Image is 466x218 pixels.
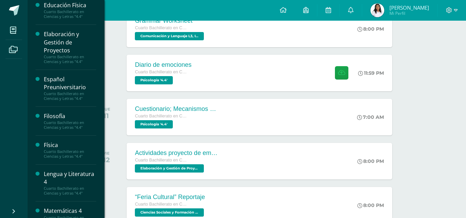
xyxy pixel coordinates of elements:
div: Cuarto Bachillerato en Ciencias y Letras "4.4" [44,120,96,130]
span: [PERSON_NAME] [389,4,429,11]
a: FísicaCuarto Bachillerato en Ciencias y Letras "4.4" [44,141,96,159]
div: Lengua y Literatura 4 [44,170,96,186]
div: VIE [103,151,110,156]
img: 8390d871260ceb65a83b5da0cc0126fa.png [370,3,384,17]
div: Cuarto Bachillerato en Ciencias y Letras "4.4" [44,149,96,159]
div: 11 [102,112,110,120]
span: Ciencias Sociales y Formación Ciudadana 4 '4.4' [135,208,204,217]
div: 8:00 PM [357,26,384,32]
div: Cuarto Bachillerato en Ciencias y Letras "4.4" [44,186,96,196]
div: Matemáticas 4 [44,207,96,215]
span: Psicología '4.4' [135,76,173,84]
div: Cuarto Bachillerato en Ciencias y Letras "4.4" [44,91,96,101]
a: FilosofíaCuarto Bachillerato en Ciencias y Letras "4.4" [44,112,96,130]
div: Cuarto Bachillerato en Ciencias y Letras "4.4" [44,54,96,64]
div: Elaboración y Gestión de Proyectos [44,30,96,54]
div: Física [44,141,96,149]
span: Comunicación y Lenguaje L3, Inglés 4 'Inglés - Intermedio "A"' [135,32,204,40]
div: Diario de emociones [135,61,191,69]
div: Grammar Worksheet [135,17,206,24]
span: Psicología '4.4' [135,120,173,128]
div: Cuarto Bachillerato en Ciencias y Letras "4.4" [44,9,96,19]
span: Mi Perfil [389,10,429,16]
div: Actividades proyecto de emprendimiento [135,149,218,157]
div: Educación Física [44,1,96,9]
div: “Feria Cultural” Reportaje [135,194,206,201]
div: 12 [103,156,110,164]
div: Español Preuniversitario [44,75,96,91]
div: Filosofía [44,112,96,120]
a: Educación FísicaCuarto Bachillerato en Ciencias y Letras "4.4" [44,1,96,19]
div: 8:00 PM [357,202,384,208]
div: Cuestionario; Mecanismos de defensa del yo. [135,105,218,113]
span: Cuarto Bachillerato en Ciencias y Letras [135,25,187,30]
span: Cuarto Bachillerato en Ciencias y Letras [135,202,187,207]
div: JUE [102,107,110,112]
a: Español PreuniversitarioCuarto Bachillerato en Ciencias y Letras "4.4" [44,75,96,101]
span: Cuarto Bachillerato en Ciencias y Letras [135,158,187,163]
div: 7:00 AM [357,114,384,120]
div: 8:00 PM [357,158,384,164]
span: Elaboración y Gestión de Proyectos '4.4' [135,164,204,173]
div: 11:59 PM [358,70,384,76]
a: Elaboración y Gestión de ProyectosCuarto Bachillerato en Ciencias y Letras "4.4" [44,30,96,64]
span: Cuarto Bachillerato en Ciencias y Letras [135,114,187,118]
span: Cuarto Bachillerato en Ciencias y Letras [135,70,187,74]
a: Lengua y Literatura 4Cuarto Bachillerato en Ciencias y Letras "4.4" [44,170,96,196]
